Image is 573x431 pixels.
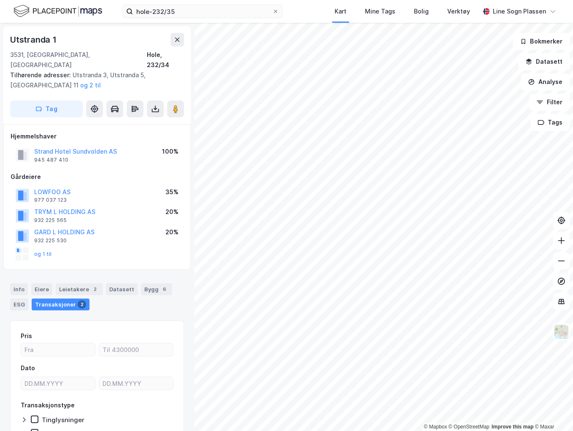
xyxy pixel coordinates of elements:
div: Mine Tags [365,6,395,16]
div: 932 225 530 [34,237,67,244]
button: Datasett [518,53,570,70]
button: Tags [530,114,570,131]
div: Transaksjonstype [21,400,75,410]
div: Kart [335,6,346,16]
div: 6 [160,285,169,293]
button: Bokmerker [513,33,570,50]
input: Til 4300000 [99,343,173,356]
div: Utstranda 1 [10,33,58,46]
div: 20% [165,207,178,217]
div: 100% [162,146,178,157]
div: Tinglysninger [42,416,84,424]
div: Leietakere [56,283,103,295]
div: 932 225 565 [34,217,67,224]
div: Hjemmelshaver [11,131,184,141]
input: Fra [21,343,95,356]
div: Verktøy [447,6,470,16]
input: DD.MM.YYYY [21,377,95,390]
div: Kontrollprogram for chat [531,390,573,431]
div: Hole, 232/34 [147,50,184,70]
input: DD.MM.YYYY [99,377,173,390]
div: Bygg [141,283,172,295]
div: Line Sogn Plassen [493,6,546,16]
a: Mapbox [424,424,447,430]
div: Info [10,283,28,295]
div: Eiere [31,283,52,295]
div: Transaksjoner [32,298,89,310]
div: 3531, [GEOGRAPHIC_DATA], [GEOGRAPHIC_DATA] [10,50,147,70]
button: Filter [529,94,570,111]
div: 35% [165,187,178,197]
img: Z [553,324,569,340]
a: OpenStreetMap [449,424,489,430]
img: logo.f888ab2527a4732fd821a326f86c7f29.svg [14,4,102,19]
button: Tag [10,100,83,117]
div: 2 [78,300,86,309]
input: Søk på adresse, matrikkel, gårdeiere, leietakere eller personer [133,5,272,18]
button: Analyse [521,73,570,90]
div: Dato [21,363,35,373]
div: Utstranda 3, Utstranda 5, [GEOGRAPHIC_DATA] 11 [10,70,177,90]
span: Tilhørende adresser: [10,71,73,79]
div: Datasett [106,283,138,295]
div: 945 487 410 [34,157,68,163]
div: 2 [91,285,99,293]
div: 20% [165,227,178,237]
div: Gårdeiere [11,172,184,182]
div: Bolig [414,6,429,16]
div: ESG [10,298,28,310]
div: 977 037 123 [34,197,67,203]
iframe: Chat Widget [531,390,573,431]
div: Pris [21,331,32,341]
a: Improve this map [492,424,533,430]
